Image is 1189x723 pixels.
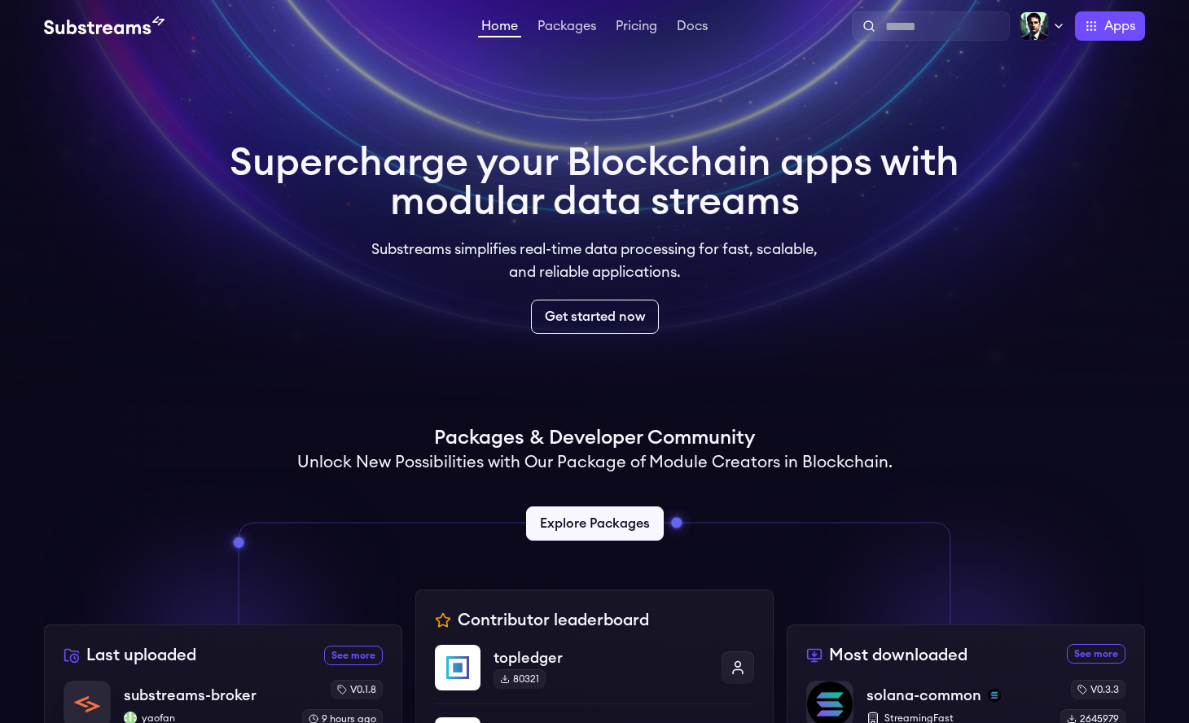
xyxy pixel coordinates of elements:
[526,506,664,541] a: Explore Packages
[124,684,257,707] p: substreams-broker
[612,20,660,36] a: Pricing
[331,680,383,699] div: v0.1.8
[494,646,709,669] p: topledger
[1020,11,1049,41] img: Profile
[435,645,480,690] img: topledger
[297,451,893,474] h2: Unlock New Possibilities with Our Package of Module Creators in Blockchain.
[531,300,659,334] a: Get started now
[673,20,711,36] a: Docs
[478,20,521,37] a: Home
[867,684,981,707] p: solana-common
[324,646,383,665] a: See more recently uploaded packages
[1104,16,1135,36] span: Apps
[494,669,546,689] div: 80321
[44,16,165,36] img: Substream's logo
[435,645,754,703] a: topledgertopledger80321
[1067,644,1125,664] a: See more most downloaded packages
[1071,680,1125,699] div: v0.3.3
[434,425,755,451] h1: Packages & Developer Community
[534,20,599,36] a: Packages
[988,689,1001,702] img: solana
[230,143,959,221] h1: Supercharge your Blockchain apps with modular data streams
[360,238,829,283] p: Substreams simplifies real-time data processing for fast, scalable, and reliable applications.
